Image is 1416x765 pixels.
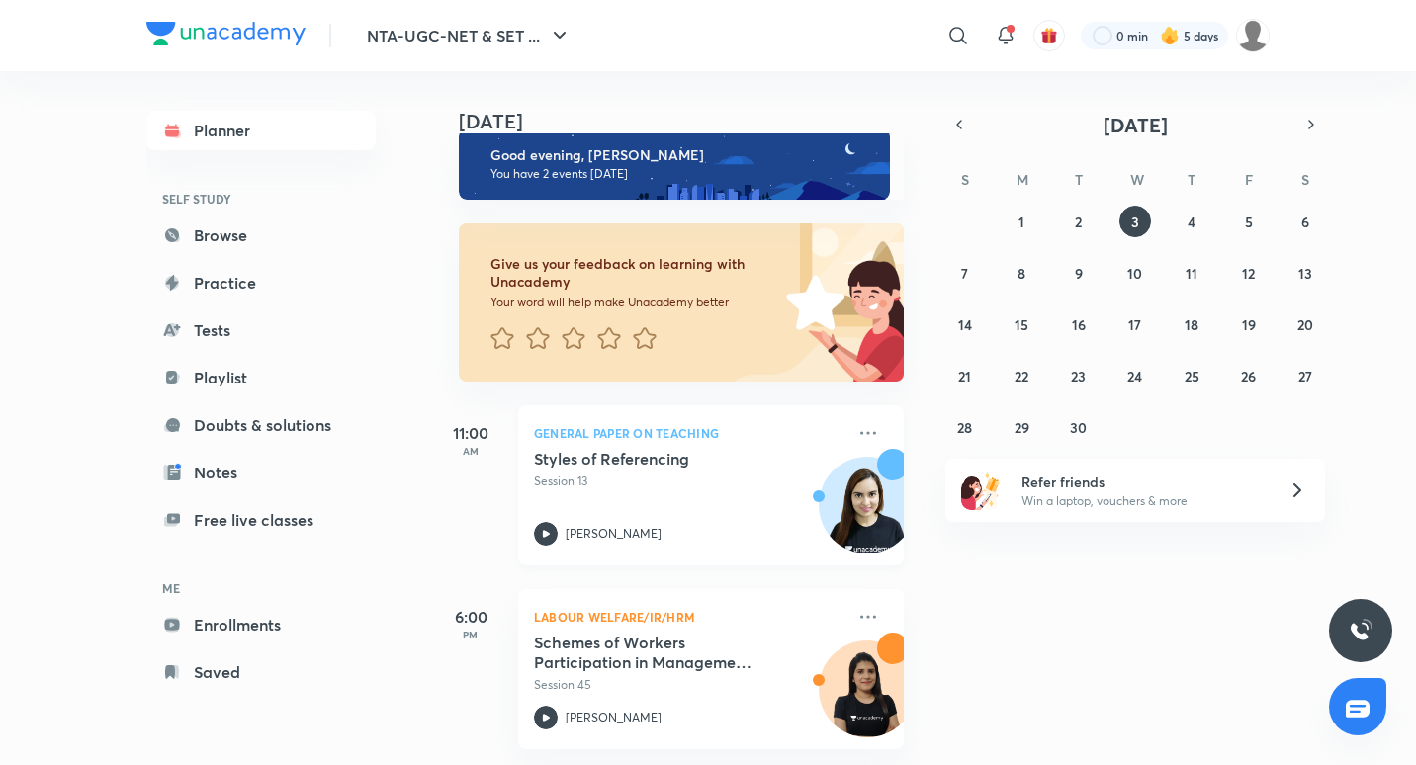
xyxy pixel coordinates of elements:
[146,453,376,492] a: Notes
[958,367,971,385] abbr: September 21, 2025
[534,605,844,629] p: Labour Welfare/IR/HRM
[1236,19,1270,52] img: ravleen kaur
[1104,112,1168,138] span: [DATE]
[1233,257,1265,289] button: September 12, 2025
[1297,315,1313,334] abbr: September 20, 2025
[1006,411,1037,443] button: September 29, 2025
[1128,315,1141,334] abbr: September 17, 2025
[1015,418,1029,437] abbr: September 29, 2025
[459,110,924,133] h4: [DATE]
[146,182,376,215] h6: SELF STUDY
[961,170,969,189] abbr: Sunday
[958,315,972,334] abbr: September 14, 2025
[1040,27,1058,44] img: avatar
[1127,367,1142,385] abbr: September 24, 2025
[146,215,376,255] a: Browse
[1021,492,1265,510] p: Win a laptop, vouchers & more
[1160,26,1180,45] img: streak
[1063,411,1095,443] button: September 30, 2025
[534,633,780,672] h5: Schemes of Workers Participation in Management in India & Doubt Clearing Session
[1119,308,1151,340] button: September 17, 2025
[949,257,981,289] button: September 7, 2025
[1185,367,1199,385] abbr: September 25, 2025
[431,421,510,445] h5: 11:00
[1119,206,1151,237] button: September 3, 2025
[1188,170,1195,189] abbr: Thursday
[1063,308,1095,340] button: September 16, 2025
[566,525,662,543] p: [PERSON_NAME]
[1289,360,1321,391] button: September 27, 2025
[961,470,1001,510] img: referral
[146,405,376,445] a: Doubts & solutions
[1188,212,1195,231] abbr: September 4, 2025
[1130,170,1144,189] abbr: Wednesday
[957,418,972,437] abbr: September 28, 2025
[1070,418,1087,437] abbr: September 30, 2025
[1245,170,1253,189] abbr: Friday
[1063,360,1095,391] button: September 23, 2025
[1289,257,1321,289] button: September 13, 2025
[490,146,872,164] h6: Good evening, [PERSON_NAME]
[1298,264,1312,283] abbr: September 13, 2025
[1119,257,1151,289] button: September 10, 2025
[431,605,510,629] h5: 6:00
[146,358,376,397] a: Playlist
[534,472,844,490] p: Session 13
[1018,212,1024,231] abbr: September 1, 2025
[490,295,779,310] p: Your word will help make Unacademy better
[431,629,510,640] p: PM
[1075,170,1083,189] abbr: Tuesday
[566,709,662,726] p: [PERSON_NAME]
[719,223,904,382] img: feedback_image
[1127,264,1142,283] abbr: September 10, 2025
[1131,212,1139,231] abbr: September 3, 2025
[459,128,890,200] img: evening
[1006,257,1037,289] button: September 8, 2025
[1015,315,1028,334] abbr: September 15, 2025
[490,166,872,182] p: You have 2 events [DATE]
[1033,20,1065,51] button: avatar
[1075,212,1082,231] abbr: September 2, 2025
[1071,367,1086,385] abbr: September 23, 2025
[1298,367,1312,385] abbr: September 27, 2025
[146,263,376,302] a: Practice
[146,500,376,540] a: Free live classes
[961,264,968,283] abbr: September 7, 2025
[1119,360,1151,391] button: September 24, 2025
[1176,206,1207,237] button: September 4, 2025
[146,605,376,644] a: Enrollments
[949,308,981,340] button: September 14, 2025
[146,571,376,605] h6: ME
[1006,360,1037,391] button: September 22, 2025
[1301,170,1309,189] abbr: Saturday
[1233,360,1265,391] button: September 26, 2025
[1289,308,1321,340] button: September 20, 2025
[1021,471,1265,492] h6: Refer friends
[973,111,1297,138] button: [DATE]
[1015,367,1028,385] abbr: September 22, 2025
[1006,206,1037,237] button: September 1, 2025
[820,467,915,562] img: Avatar
[1186,264,1197,283] abbr: September 11, 2025
[146,111,376,150] a: Planner
[534,676,844,694] p: Session 45
[146,310,376,350] a: Tests
[1242,264,1255,283] abbr: September 12, 2025
[146,22,306,50] a: Company Logo
[1185,315,1198,334] abbr: September 18, 2025
[355,16,583,55] button: NTA-UGC-NET & SET ...
[820,651,915,746] img: Avatar
[534,449,780,468] h5: Styles of Referencing
[1233,206,1265,237] button: September 5, 2025
[1075,264,1083,283] abbr: September 9, 2025
[1018,264,1025,283] abbr: September 8, 2025
[1242,315,1256,334] abbr: September 19, 2025
[1301,212,1309,231] abbr: September 6, 2025
[1072,315,1086,334] abbr: September 16, 2025
[1241,367,1256,385] abbr: September 26, 2025
[534,421,844,445] p: General Paper on Teaching
[1017,170,1028,189] abbr: Monday
[146,22,306,45] img: Company Logo
[1176,360,1207,391] button: September 25, 2025
[1006,308,1037,340] button: September 15, 2025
